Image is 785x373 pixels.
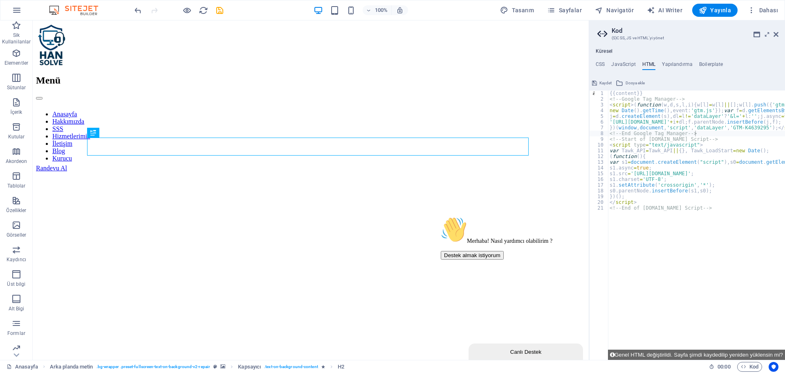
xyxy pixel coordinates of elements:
[590,194,609,199] div: 19
[647,6,682,14] span: AI Writer
[723,364,724,370] span: :
[363,5,392,15] button: 100%
[747,6,778,14] span: Dahası
[50,362,344,372] nav: breadcrumb
[590,176,609,182] div: 16
[595,6,634,14] span: Navigatör
[611,61,635,70] h4: JavaScript
[737,362,762,372] button: Kod
[220,364,225,369] i: Bu element, arka plan içeriyor
[596,48,612,55] h4: Küresel
[198,5,208,15] button: reload
[9,305,25,312] p: Alt Bigi
[718,362,730,372] span: 00 00
[215,6,224,15] i: Kaydet (Ctrl+S)
[3,3,150,46] div: 👋Merhaba! Nasıl yardımcı olabilirim ?Destek almak istiyorum
[133,6,143,15] i: Geri al: HTML'yi değiştir (Ctrl+Z)
[7,256,26,263] p: Kaydırıcı
[590,102,609,108] div: 3
[590,165,609,171] div: 14
[47,5,108,15] img: Editor Logo
[644,4,686,17] button: AI Writer
[238,362,261,372] span: Seçmek için tıkla. Düzenlemek için çift tıkla
[7,84,26,91] p: Sütunlar
[744,4,781,17] button: Dahası
[590,113,609,119] div: 5
[50,362,93,372] span: Seçmek için tıkla. Düzenlemek için çift tıkla
[769,362,778,372] button: Usercentrics
[626,78,645,88] span: Dosya ekle
[396,7,404,14] i: Yeniden boyutlandırmada yakınlaştırma düzeyini seçilen cihaza uyacak şekilde otomatik olarak ayarla.
[96,362,210,372] span: . bg-wrapper .preset-fullscreen-text-on-background-v2-repair
[215,5,224,15] button: save
[8,133,25,140] p: Kutular
[375,5,388,15] h6: 100%
[590,199,609,205] div: 20
[612,34,762,42] h3: (S)CSS, JS ve HTML'yi yönet
[3,25,115,31] span: Merhaba! Nasıl yardımcı olabilirim ?
[500,6,534,14] span: Tasarım
[590,108,609,113] div: 4
[7,232,26,238] p: Görseller
[599,78,612,88] span: Kaydet
[590,205,609,211] div: 21
[321,364,325,369] i: Element bir animasyon içeriyor
[596,61,605,70] h4: CSS
[590,131,609,136] div: 8
[590,148,609,154] div: 11
[612,27,778,34] h2: Kod
[590,171,609,176] div: 15
[592,4,637,17] button: Navigatör
[338,362,344,372] span: Seçmek için tıkla. Düzenlemek için çift tıkla
[741,362,758,372] span: Kod
[590,154,609,159] div: 12
[199,6,208,15] i: Sayfayı yeniden yükleyin
[699,6,731,14] span: Yayınla
[133,5,143,15] button: undo
[10,109,22,115] p: İçerik
[590,96,609,102] div: 2
[590,136,609,142] div: 9
[7,281,25,287] p: Üst bilgi
[590,182,609,188] div: 17
[436,321,552,339] iframe: chat widget
[213,364,217,369] i: Bu element, özelleştirilebilir bir ön ayar
[662,61,693,70] h4: Yapılandırma
[7,362,38,372] a: Seçimi iptal etmek için tıkla. Sayfaları açmak için çift tıkla
[3,3,29,29] img: :wave:
[615,78,646,88] button: Dosya ekle
[497,4,537,17] button: Tasarım
[590,159,609,165] div: 13
[3,38,66,46] button: Destek almak istiyorum
[264,362,318,372] span: . text-on-background-content
[590,119,609,125] div: 6
[699,61,723,70] h4: Boilerplate
[6,207,26,214] p: Özellikler
[4,60,28,66] p: Elementler
[7,183,26,189] p: Tablolar
[591,78,613,88] button: Kaydet
[182,5,192,15] button: Ön izleme modundan çıkıp düzenlemeye devam etmek için buraya tıklayın
[7,330,25,337] p: Formlar
[608,350,785,360] button: Genel HTML değiştirildi. Sayfa şimdi kaydedilip yeniden yüklensin mi?
[590,90,609,96] div: 1
[590,125,609,131] div: 7
[642,61,656,70] h4: HTML
[590,142,609,148] div: 10
[6,158,27,165] p: Akordeon
[544,4,585,17] button: Sayfalar
[590,188,609,194] div: 18
[405,193,552,319] iframe: chat widget
[547,6,582,14] span: Sayfalar
[692,4,738,17] button: Yayınla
